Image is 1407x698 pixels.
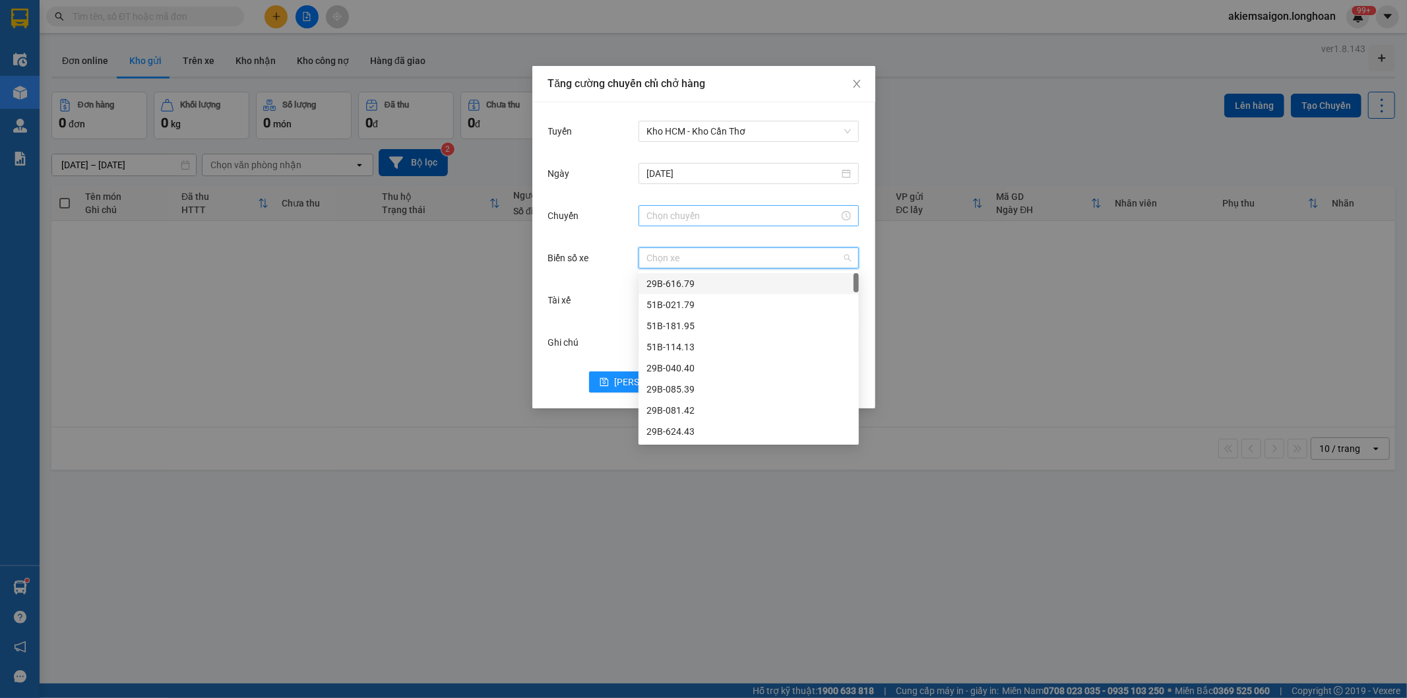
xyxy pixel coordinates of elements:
[548,253,596,263] label: Biển số xe
[548,77,860,91] div: Tăng cường chuyến chỉ chở hàng
[646,298,851,312] div: 51B-021.79
[646,276,851,291] div: 29B-616.79
[639,421,859,442] div: 29B-624.43
[646,166,839,181] input: Ngày
[646,403,851,418] div: 29B-081.42
[614,375,685,389] span: [PERSON_NAME]
[646,248,842,268] input: Biển số xe
[646,382,851,397] div: 29B-085.39
[639,294,859,315] div: 51B-021.79
[639,273,859,294] div: 29B-616.79
[548,210,586,221] label: Chuyến
[639,400,859,421] div: 29B-081.42
[646,208,839,223] input: Chuyến
[838,66,875,103] button: Close
[639,315,859,336] div: 51B-181.95
[639,379,859,400] div: 29B-085.39
[548,168,577,179] label: Ngày
[589,371,695,393] button: save[PERSON_NAME]
[548,126,579,137] label: Tuyến
[646,121,851,141] span: Kho HCM - Kho Cần Thơ
[639,336,859,358] div: 51B-114.13
[646,340,851,354] div: 51B-114.13
[646,424,851,439] div: 29B-624.43
[852,79,862,89] span: close
[639,358,859,379] div: 29B-040.40
[600,377,609,388] span: save
[548,295,578,305] label: Tài xế
[646,319,851,333] div: 51B-181.95
[646,361,851,375] div: 29B-040.40
[548,337,586,348] label: Ghi chú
